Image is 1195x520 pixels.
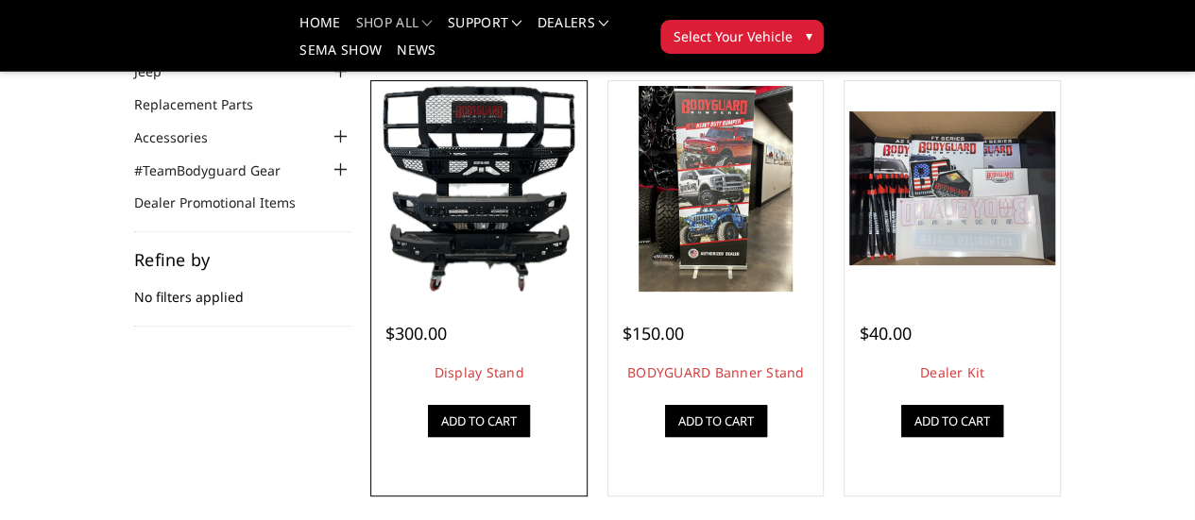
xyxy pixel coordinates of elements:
a: Add to Cart [901,405,1003,437]
a: Dealer Kit [920,363,985,381]
a: Display Stand [434,363,523,381]
a: SEMA Show [299,43,382,71]
button: Select Your Vehicle [660,20,824,54]
img: Dealer Kit [849,111,1055,265]
a: Dealers [538,16,609,43]
a: News [397,43,435,71]
a: shop all [356,16,433,43]
a: Home [299,16,340,43]
a: BODYGUARD Banner Stand BODYGUARD Banner Stand [613,86,819,292]
a: Dealer Promotional Items [134,193,319,212]
span: $40.00 [859,322,911,344]
a: Replacement Parts [134,94,277,114]
a: Support [448,16,522,43]
a: Accessories [134,127,231,147]
img: BODYGUARD Banner Stand [639,86,793,292]
h5: Refine by [134,251,351,268]
a: Add to Cart [665,405,767,437]
iframe: Chat Widget [1101,429,1195,520]
a: Display Stand Display Stand [376,86,582,292]
img: Display Stand [383,86,574,292]
span: Select Your Vehicle [673,26,792,46]
a: BODYGUARD Banner Stand [627,363,805,381]
span: $300.00 [385,322,447,344]
span: ▾ [805,25,811,45]
div: No filters applied [134,251,351,327]
a: Dealer Kit [849,86,1055,292]
span: $150.00 [623,322,684,344]
a: Add to Cart [428,405,530,437]
a: #TeamBodyguard Gear [134,160,304,180]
